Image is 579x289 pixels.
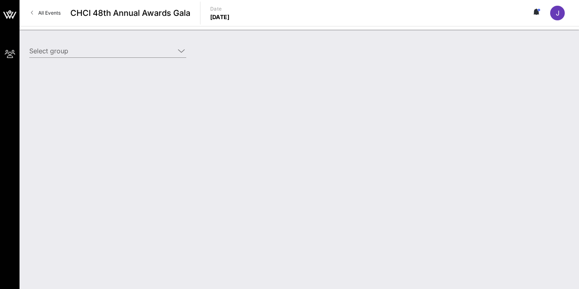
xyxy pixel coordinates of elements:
[38,10,61,16] span: All Events
[26,7,65,20] a: All Events
[550,6,565,20] div: J
[210,5,230,13] p: Date
[556,9,559,17] span: J
[70,7,190,19] span: CHCI 48th Annual Awards Gala
[210,13,230,21] p: [DATE]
